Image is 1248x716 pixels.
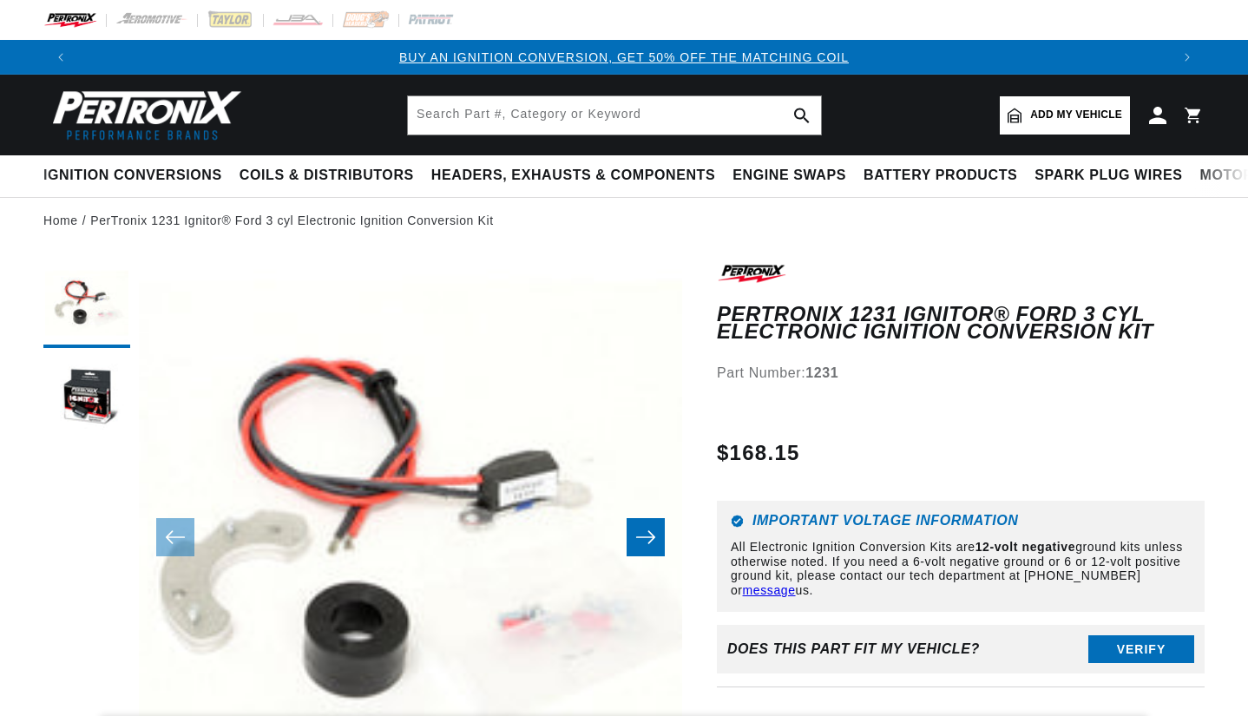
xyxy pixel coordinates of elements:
[1088,635,1194,663] button: Verify
[717,362,1205,384] div: Part Number:
[1035,167,1182,185] span: Spark Plug Wires
[1030,107,1122,123] span: Add my vehicle
[805,365,838,380] strong: 1231
[399,50,849,64] a: BUY AN IGNITION CONVERSION, GET 50% OFF THE MATCHING COIL
[423,155,724,196] summary: Headers, Exhausts & Components
[408,96,821,135] input: Search Part #, Category or Keyword
[1170,40,1205,75] button: Translation missing: en.sections.announcements.next_announcement
[855,155,1026,196] summary: Battery Products
[732,167,846,185] span: Engine Swaps
[431,167,715,185] span: Headers, Exhausts & Components
[43,357,130,443] button: Load image 2 in gallery view
[627,518,665,556] button: Slide right
[975,540,1075,554] strong: 12-volt negative
[1026,155,1191,196] summary: Spark Plug Wires
[240,167,414,185] span: Coils & Distributors
[727,641,980,657] div: Does This part fit My vehicle?
[43,85,243,145] img: Pertronix
[717,305,1205,341] h1: PerTronix 1231 Ignitor® Ford 3 cyl Electronic Ignition Conversion Kit
[43,167,222,185] span: Ignition Conversions
[78,48,1170,67] div: 1 of 3
[156,518,194,556] button: Slide left
[43,211,1205,230] nav: breadcrumbs
[43,155,231,196] summary: Ignition Conversions
[43,211,78,230] a: Home
[717,437,800,469] span: $168.15
[731,515,1191,528] h6: Important Voltage Information
[43,40,78,75] button: Translation missing: en.sections.announcements.previous_announcement
[864,167,1017,185] span: Battery Products
[1000,96,1130,135] a: Add my vehicle
[78,48,1170,67] div: Announcement
[231,155,423,196] summary: Coils & Distributors
[731,540,1191,598] p: All Electronic Ignition Conversion Kits are ground kits unless otherwise noted. If you need a 6-v...
[743,583,796,597] a: message
[724,155,855,196] summary: Engine Swaps
[90,211,493,230] a: PerTronix 1231 Ignitor® Ford 3 cyl Electronic Ignition Conversion Kit
[783,96,821,135] button: search button
[43,261,130,348] button: Load image 1 in gallery view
